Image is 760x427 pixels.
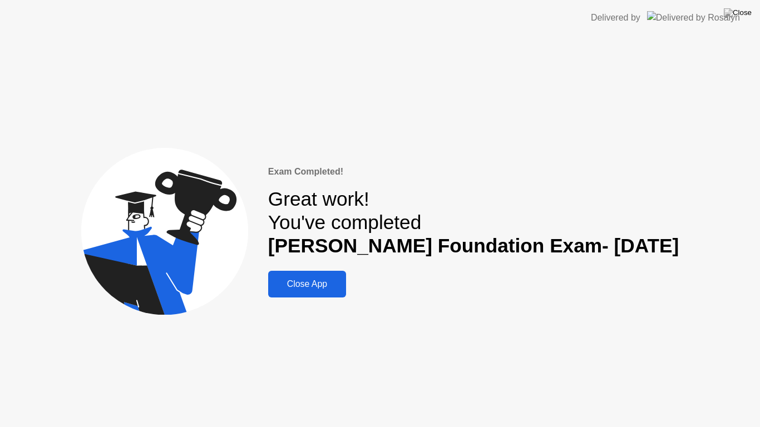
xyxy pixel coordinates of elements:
[647,11,740,24] img: Delivered by Rosalyn
[268,235,679,256] b: [PERSON_NAME] Foundation Exam- [DATE]
[591,11,640,24] div: Delivered by
[268,271,346,297] button: Close App
[268,187,679,258] div: Great work! You've completed
[272,279,343,289] div: Close App
[268,165,679,178] div: Exam Completed!
[724,8,752,17] img: Close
